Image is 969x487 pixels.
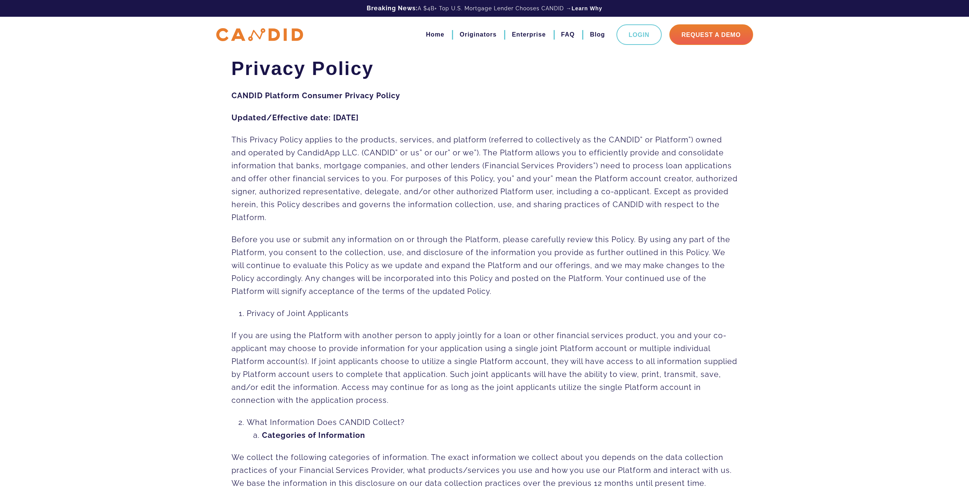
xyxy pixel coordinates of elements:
span: Privacy of Joint Applicants [247,309,349,318]
a: Originators [460,28,496,41]
a: Home [426,28,444,41]
h1: Privacy Policy [231,57,738,80]
b: Breaking News: [367,5,418,12]
span: This Privacy Policy applies to the products, services, and platform (referred to collectively as ... [231,135,738,222]
a: Request A Demo [669,24,753,45]
a: FAQ [561,28,575,41]
b: Categories of Information [262,431,365,440]
img: CANDID APP [216,28,303,42]
a: Enterprise [512,28,546,41]
span: If you are using the Platform with another person to apply jointly for a loan or other financial ... [231,331,737,405]
a: Blog [590,28,605,41]
span: Before you use or submit any information on or through the Platform, please carefully review this... [231,235,730,296]
a: Learn Why [572,5,602,12]
a: Login [616,24,662,45]
b: CANDID Platform Consumer Privacy Policy [231,91,400,100]
b: Updated/Effective date: [DATE] [231,113,359,122]
span: What Information Does CANDID Collect? [247,418,405,427]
